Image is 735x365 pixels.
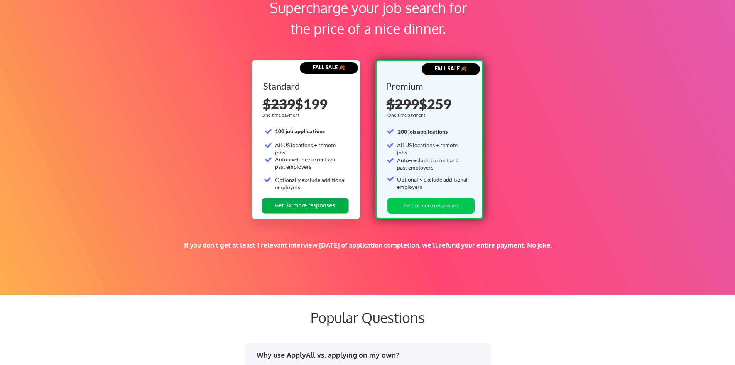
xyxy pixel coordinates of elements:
button: Get 3x more responses [262,198,349,214]
div: Popular Questions [182,309,553,326]
div: All US locations + remote jobs [397,141,468,156]
div: Auto-exclude current and past employers [275,156,346,171]
div: Auto-exclude current and past employers [397,156,468,171]
div: Why use ApplyAll vs. applying on my own? [257,350,483,360]
strong: 200 job applications [398,128,448,135]
strong: FALL SALE 🍂 [435,65,467,71]
strong: 100 job applications [275,128,325,134]
div: All US locations + remote jobs [275,141,346,156]
div: Optionally exclude additional employers [397,176,468,191]
button: Get 5x more responses [387,198,475,214]
div: $259 [387,97,474,111]
div: Optionally exclude additional employers [275,176,346,191]
div: Premium [386,81,470,91]
div: If you don't get at least 1 relevant interview [DATE] of application completion, we'll refund you... [134,241,602,250]
div: Standard [263,81,348,91]
s: $299 [387,95,419,112]
div: One-time payment [262,112,302,118]
strong: FALL SALE 🍂 [313,64,345,70]
div: $199 [263,97,350,111]
s: $239 [263,95,295,112]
